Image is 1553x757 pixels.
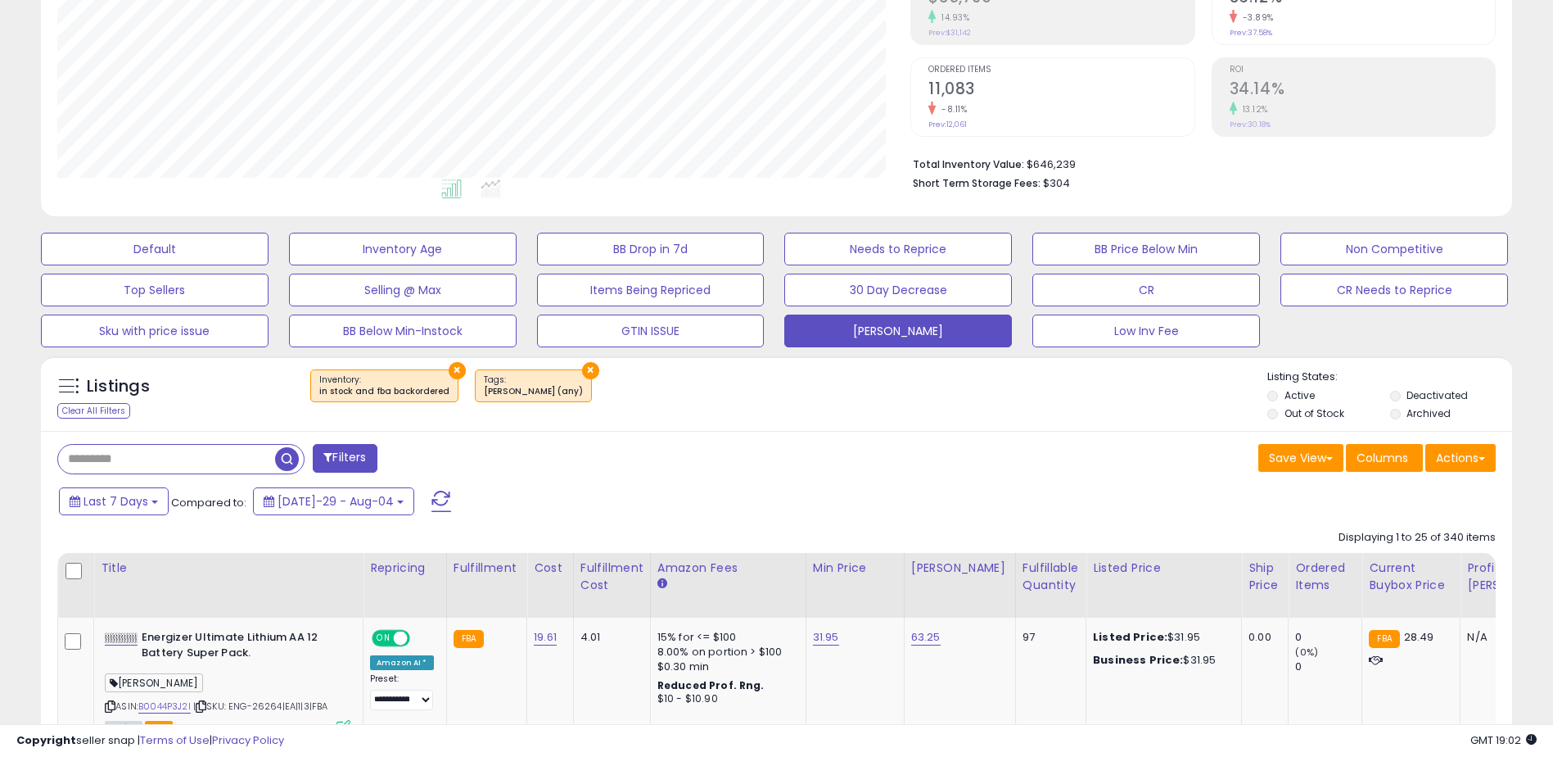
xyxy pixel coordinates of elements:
[105,632,138,644] img: 415vqCPKh-L._SL40_.jpg
[1280,233,1508,265] button: Non Competitive
[138,700,191,714] a: B0044P3J2I
[1357,450,1408,466] span: Columns
[1258,444,1343,472] button: Save View
[1093,652,1183,668] b: Business Price:
[16,732,76,748] strong: Copyright
[59,487,169,515] button: Last 7 Days
[1346,444,1423,472] button: Columns
[105,721,142,735] span: All listings currently available for purchase on Amazon
[911,560,1009,577] div: [PERSON_NAME]
[657,630,793,645] div: 15% for <= $100
[1284,388,1315,402] label: Active
[913,176,1041,190] b: Short Term Storage Fees:
[370,655,434,670] div: Amazon AI *
[1230,120,1271,129] small: Prev: 30.18%
[41,274,269,306] button: Top Sellers
[193,700,328,713] span: | SKU: ENG-26264|EA|1|3|FBA
[41,315,269,347] button: Sku with price issue
[936,11,969,24] small: 14.93%
[928,79,1194,102] h2: 11,083
[534,560,567,577] div: Cost
[784,233,1012,265] button: Needs to Reprice
[928,120,967,129] small: Prev: 12,061
[913,157,1024,171] b: Total Inventory Value:
[582,362,599,379] button: ×
[537,274,765,306] button: Items Being Repriced
[1404,629,1434,645] span: 28.49
[454,630,484,648] small: FBA
[16,733,284,749] div: seller snap | |
[41,233,269,265] button: Default
[1248,630,1275,645] div: 0.00
[253,487,414,515] button: [DATE]-29 - Aug-04
[580,630,638,645] div: 4.01
[105,673,203,692] span: [PERSON_NAME]
[1284,406,1344,420] label: Out of Stock
[1023,630,1073,645] div: 97
[1369,630,1399,648] small: FBA
[1032,233,1260,265] button: BB Price Below Min
[484,386,583,397] div: [PERSON_NAME] (any)
[928,66,1194,75] span: Ordered Items
[1237,103,1268,116] small: 13.12%
[370,673,434,710] div: Preset:
[928,28,971,38] small: Prev: $31,142
[319,386,449,397] div: in stock and fba backordered
[813,560,897,577] div: Min Price
[657,678,765,692] b: Reduced Prof. Rng.
[1295,660,1361,674] div: 0
[1248,560,1281,594] div: Ship Price
[784,274,1012,306] button: 30 Day Decrease
[1295,630,1361,645] div: 0
[1339,530,1496,546] div: Displaying 1 to 25 of 340 items
[142,630,341,664] b: Energizer Ultimate Lithium AA 12 Battery Super Pack.
[1295,646,1318,659] small: (0%)
[784,315,1012,347] button: [PERSON_NAME]
[657,692,793,706] div: $10 - $10.90
[1425,444,1496,472] button: Actions
[1032,315,1260,347] button: Low Inv Fee
[1369,560,1453,594] div: Current Buybox Price
[1093,560,1235,577] div: Listed Price
[537,315,765,347] button: GTIN ISSUE
[373,632,394,646] span: ON
[911,629,941,646] a: 63.25
[657,577,667,592] small: Amazon Fees.
[1043,175,1070,191] span: $304
[370,560,440,577] div: Repricing
[289,274,517,306] button: Selling @ Max
[140,732,210,748] a: Terms of Use
[657,560,799,577] div: Amazon Fees
[1470,732,1537,748] span: 2025-08-12 19:02 GMT
[1267,369,1512,385] p: Listing States:
[289,315,517,347] button: BB Below Min-Instock
[87,375,150,398] h5: Listings
[313,444,377,473] button: Filters
[84,493,148,510] span: Last 7 Days
[57,403,130,419] div: Clear All Filters
[1023,560,1079,594] div: Fulfillable Quantity
[408,632,434,646] span: OFF
[484,374,583,398] span: Tags :
[1406,406,1451,420] label: Archived
[171,495,246,510] span: Compared to:
[657,645,793,660] div: 8.00% on portion > $100
[537,233,765,265] button: BB Drop in 7d
[1406,388,1468,402] label: Deactivated
[449,362,466,379] button: ×
[936,103,967,116] small: -8.11%
[278,493,394,510] span: [DATE]-29 - Aug-04
[1093,629,1167,645] b: Listed Price:
[319,374,449,398] span: Inventory :
[1093,653,1229,668] div: $31.95
[1237,11,1274,24] small: -3.89%
[1093,630,1229,645] div: $31.95
[145,721,173,735] span: FBA
[454,560,520,577] div: Fulfillment
[101,560,356,577] div: Title
[1280,274,1508,306] button: CR Needs to Reprice
[580,560,643,594] div: Fulfillment Cost
[289,233,517,265] button: Inventory Age
[1295,560,1355,594] div: Ordered Items
[1230,28,1272,38] small: Prev: 37.58%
